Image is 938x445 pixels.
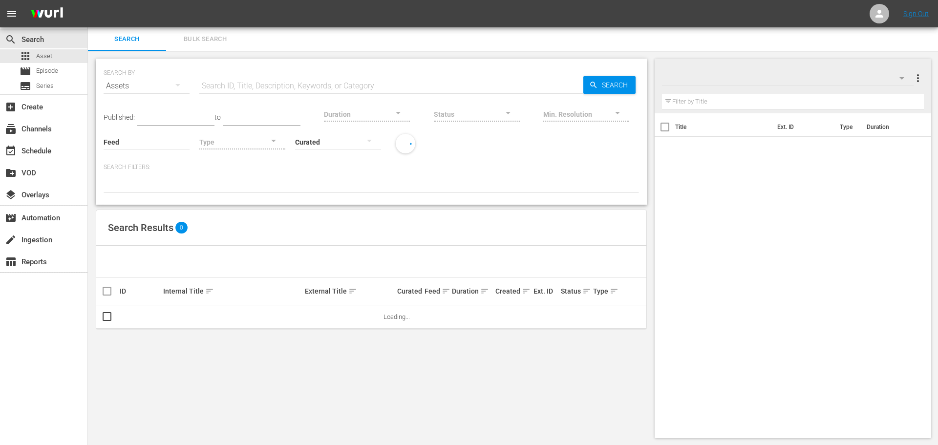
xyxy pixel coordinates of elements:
[442,287,450,296] span: sort
[912,72,924,84] span: more_vert
[582,287,591,296] span: sort
[5,101,17,113] span: Create
[5,212,17,224] span: Automation
[5,256,17,268] span: Reports
[305,285,394,297] div: External Title
[20,80,31,92] span: Series
[834,113,861,141] th: Type
[104,163,639,171] p: Search Filters:
[205,287,214,296] span: sort
[36,66,58,76] span: Episode
[675,113,771,141] th: Title
[425,285,449,297] div: Feed
[598,76,636,94] span: Search
[120,287,160,295] div: ID
[5,189,17,201] span: Overlays
[5,34,17,45] span: Search
[20,65,31,77] span: Episode
[384,313,410,320] span: Loading...
[23,2,70,25] img: ans4CAIJ8jUAAAAAAAAAAAAAAAAAAAAAAAAgQb4GAAAAAAAAAAAAAAAAAAAAAAAAJMjXAAAAAAAAAAAAAAAAAAAAAAAAgAT5G...
[583,76,636,94] button: Search
[5,123,17,135] span: Channels
[5,145,17,157] span: Schedule
[522,287,531,296] span: sort
[104,113,135,121] span: Published:
[561,285,591,297] div: Status
[610,287,618,296] span: sort
[5,234,17,246] span: Ingestion
[593,285,612,297] div: Type
[397,287,422,295] div: Curated
[861,113,919,141] th: Duration
[5,167,17,179] span: VOD
[903,10,929,18] a: Sign Out
[912,66,924,90] button: more_vert
[104,72,190,100] div: Assets
[163,285,302,297] div: Internal Title
[108,222,173,233] span: Search Results
[20,50,31,62] span: Asset
[452,285,492,297] div: Duration
[495,285,531,297] div: Created
[36,81,54,91] span: Series
[172,34,238,45] span: Bulk Search
[6,8,18,20] span: menu
[533,287,558,295] div: Ext. ID
[36,51,52,61] span: Asset
[348,287,357,296] span: sort
[94,34,160,45] span: Search
[175,222,188,233] span: 0
[771,113,834,141] th: Ext. ID
[214,113,221,121] span: to
[480,287,489,296] span: sort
